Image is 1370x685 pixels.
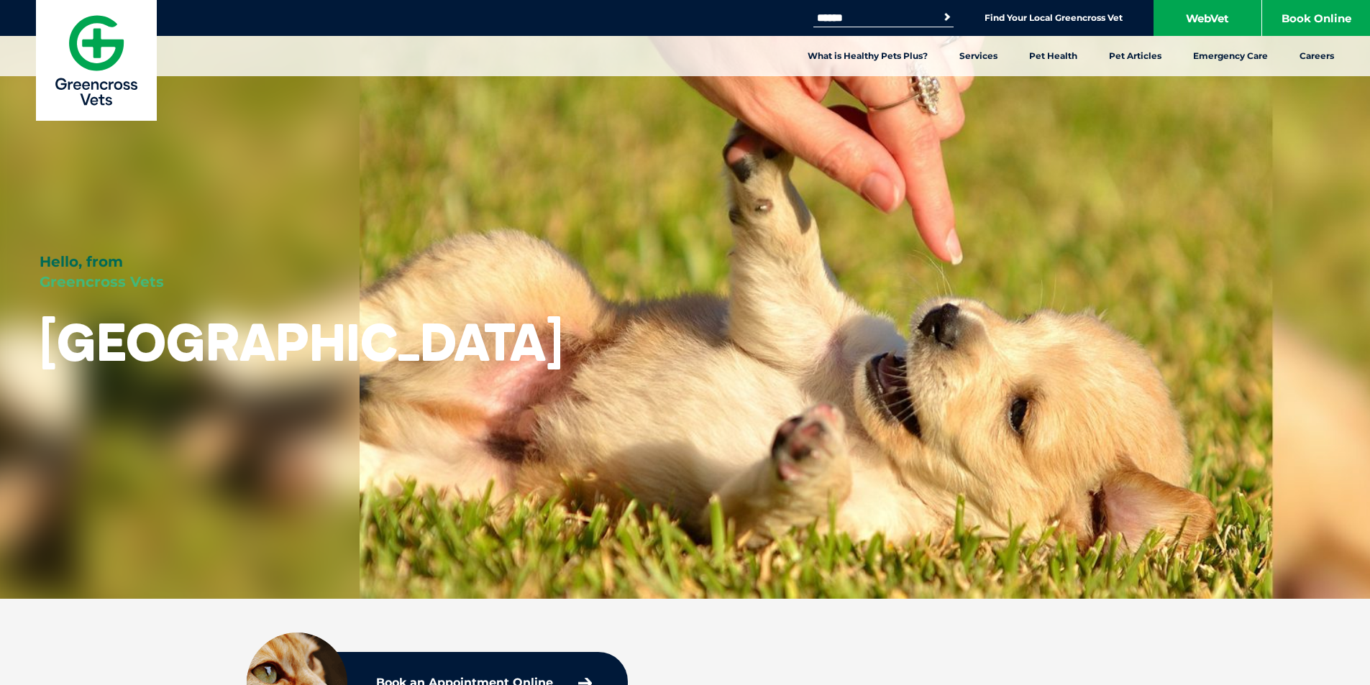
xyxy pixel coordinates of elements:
a: Find Your Local Greencross Vet [985,12,1123,24]
a: Pet Health [1013,36,1093,76]
a: What is Healthy Pets Plus? [792,36,944,76]
a: Emergency Care [1177,36,1284,76]
a: Services [944,36,1013,76]
span: Greencross Vets [40,273,164,290]
a: Pet Articles [1093,36,1177,76]
span: Hello, from [40,253,123,270]
button: Search [940,10,954,24]
h1: [GEOGRAPHIC_DATA] [40,313,563,370]
a: Careers [1284,36,1350,76]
